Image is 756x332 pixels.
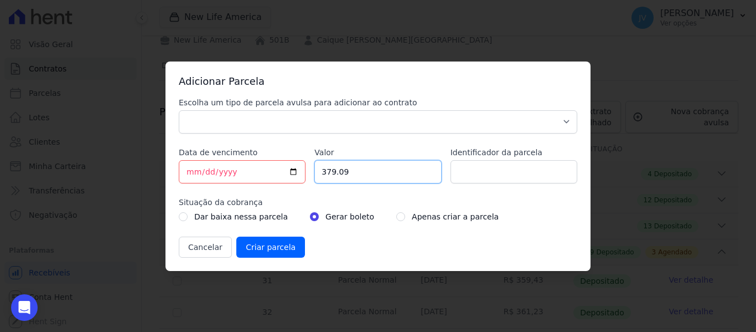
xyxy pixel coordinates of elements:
[236,237,305,258] input: Criar parcela
[179,197,577,208] label: Situação da cobrança
[451,147,577,158] label: Identificador da parcela
[194,210,288,223] label: Dar baixa nessa parcela
[11,294,38,321] div: Open Intercom Messenger
[179,237,232,258] button: Cancelar
[179,97,577,108] label: Escolha um tipo de parcela avulsa para adicionar ao contrato
[325,210,374,223] label: Gerar boleto
[314,147,441,158] label: Valor
[412,210,499,223] label: Apenas criar a parcela
[179,147,305,158] label: Data de vencimento
[179,75,577,88] h3: Adicionar Parcela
